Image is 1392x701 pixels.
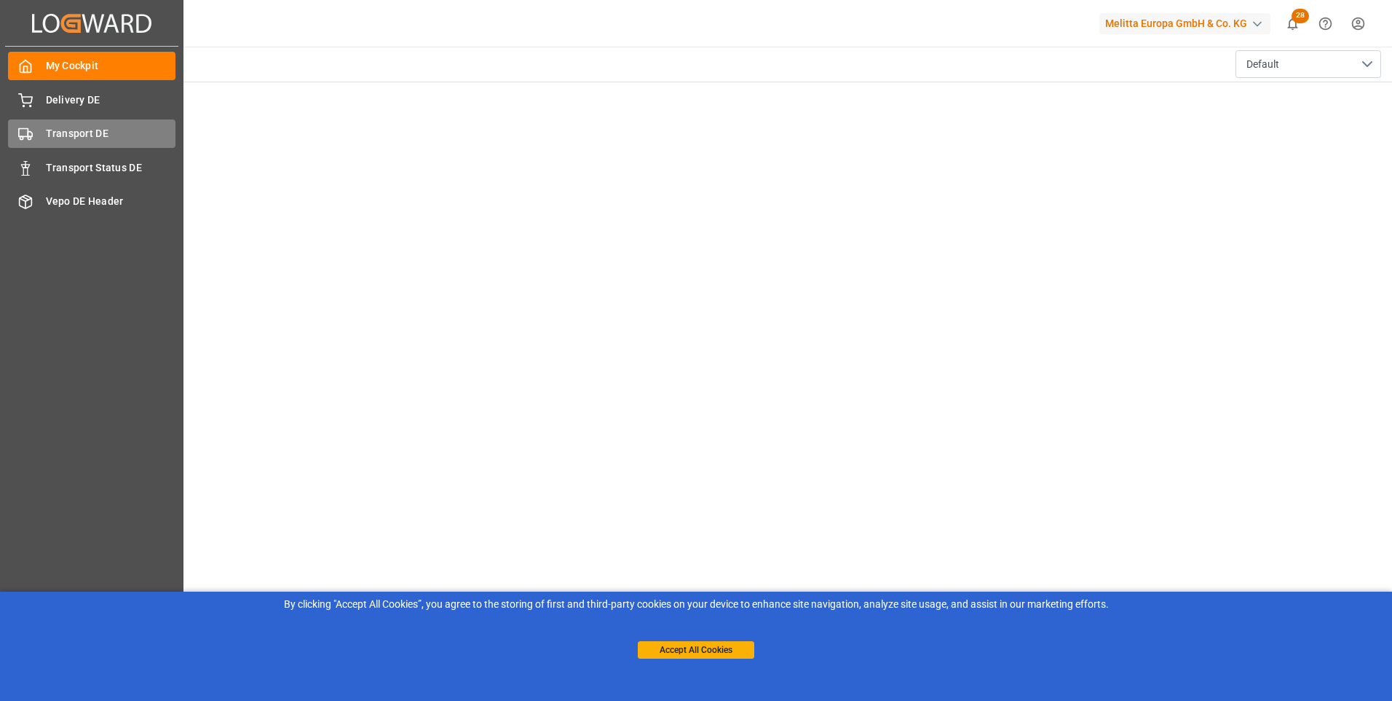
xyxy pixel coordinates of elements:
button: Accept All Cookies [638,641,754,659]
div: By clicking "Accept All Cookies”, you agree to the storing of first and third-party cookies on yo... [10,597,1382,612]
span: Transport Status DE [46,160,176,176]
span: Delivery DE [46,93,176,108]
span: Vepo DE Header [46,194,176,209]
span: Default [1246,57,1279,72]
button: show 28 new notifications [1276,7,1309,40]
button: open menu [1235,50,1381,78]
a: My Cockpit [8,52,175,80]
a: Vepo DE Header [8,187,175,216]
span: 28 [1292,9,1309,23]
span: Transport DE [46,126,176,141]
div: Melitta Europa GmbH & Co. KG [1099,13,1270,34]
a: Delivery DE [8,85,175,114]
a: Transport DE [8,120,175,148]
button: Melitta Europa GmbH & Co. KG [1099,9,1276,37]
button: Help Center [1309,7,1342,40]
a: Transport Status DE [8,153,175,181]
span: My Cockpit [46,58,176,74]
